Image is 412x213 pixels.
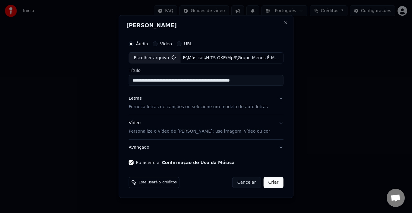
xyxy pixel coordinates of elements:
div: Letras [129,96,142,102]
p: Personalize o vídeo de [PERSON_NAME]: use imagem, vídeo ou cor [129,128,270,134]
label: Título [129,69,284,73]
label: Eu aceito a [136,160,235,165]
label: Vídeo [160,42,172,46]
button: Cancelar [232,177,261,188]
p: Forneça letras de canções ou selecione um modelo de auto letras [129,104,268,110]
span: Este usará 5 créditos [139,180,177,185]
button: Avançado [129,140,284,155]
button: LetrasForneça letras de canções ou selecione um modelo de auto letras [129,91,284,115]
h2: [PERSON_NAME] [126,23,286,28]
div: F:\Músicas\HITS OKE\Mp3\Grupo Menos É Mais - Tarde Demais ⧸ Mágica ⧸ Oh! Chuva (Ao Vivo).mp3 [180,55,283,61]
div: Escolher arquivo [129,53,181,63]
div: Vídeo [129,120,270,135]
label: Áudio [136,42,148,46]
button: VídeoPersonalize o vídeo de [PERSON_NAME]: use imagem, vídeo ou cor [129,115,284,140]
label: URL [184,42,192,46]
button: Criar [264,177,284,188]
button: Eu aceito a [162,160,235,165]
